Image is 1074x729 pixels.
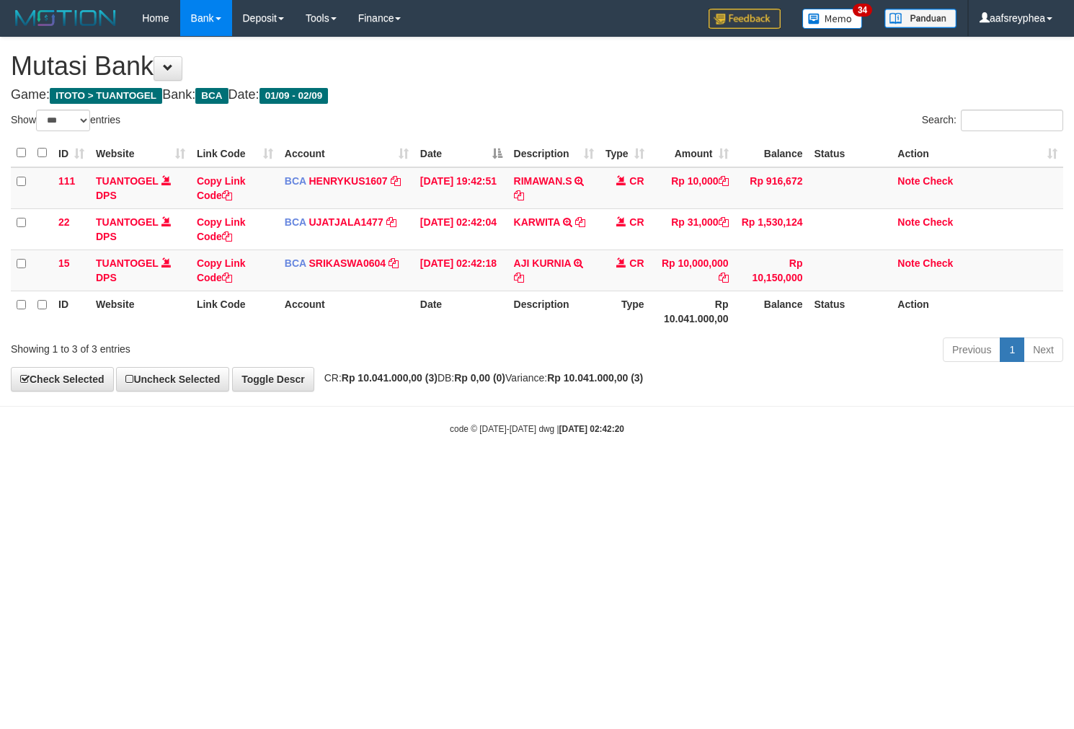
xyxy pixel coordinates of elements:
th: Status [808,139,892,167]
span: CR [629,175,644,187]
a: Check [923,175,953,187]
th: Date [414,291,508,332]
th: Link Code: activate to sort column ascending [191,139,279,167]
th: Balance [735,291,809,332]
small: code © [DATE]-[DATE] dwg | [450,424,624,434]
a: Copy Rp 10,000,000 to clipboard [719,272,729,283]
a: Check [923,257,953,269]
th: Balance [735,139,809,167]
span: ITOTO > TUANTOGEL [50,88,162,104]
strong: [DATE] 02:42:20 [559,424,624,434]
th: Account: activate to sort column ascending [279,139,414,167]
a: SRIKASWA0604 [309,257,386,269]
th: Description [508,291,600,332]
td: [DATE] 02:42:18 [414,249,508,291]
span: CR: DB: Variance: [317,372,644,384]
a: Check [923,216,953,228]
img: MOTION_logo.png [11,7,120,29]
img: Feedback.jpg [709,9,781,29]
a: UJATJALA1477 [309,216,383,228]
select: Showentries [36,110,90,131]
td: Rp 31,000 [650,208,735,249]
span: 111 [58,175,75,187]
th: Action [892,291,1063,332]
a: TUANTOGEL [96,216,159,228]
th: Website [90,291,191,332]
a: Copy Rp 31,000 to clipboard [719,216,729,228]
th: Action: activate to sort column ascending [892,139,1063,167]
span: BCA [195,88,228,104]
a: AJI KURNIA [514,257,572,269]
td: Rp 10,150,000 [735,249,809,291]
td: DPS [90,249,191,291]
th: ID [53,291,90,332]
strong: Rp 10.041.000,00 (3) [547,372,643,384]
td: DPS [90,167,191,209]
a: Previous [943,337,1000,362]
a: KARWITA [514,216,560,228]
th: ID: activate to sort column ascending [53,139,90,167]
td: Rp 10,000,000 [650,249,735,291]
span: CR [629,257,644,269]
a: HENRYKUS1607 [309,175,387,187]
a: Next [1024,337,1063,362]
td: [DATE] 19:42:51 [414,167,508,209]
a: Copy KARWITA to clipboard [575,216,585,228]
span: BCA [285,216,306,228]
th: Description: activate to sort column ascending [508,139,600,167]
a: Note [897,257,920,269]
label: Search: [922,110,1063,131]
a: Copy UJATJALA1477 to clipboard [386,216,396,228]
a: TUANTOGEL [96,257,159,269]
a: Toggle Descr [232,367,314,392]
span: CR [629,216,644,228]
a: Copy Link Code [197,175,246,201]
strong: Rp 0,00 (0) [454,372,505,384]
th: Amount: activate to sort column ascending [650,139,735,167]
span: BCA [285,175,306,187]
img: Button%20Memo.svg [802,9,863,29]
a: Copy AJI KURNIA to clipboard [514,272,524,283]
a: TUANTOGEL [96,175,159,187]
a: RIMAWAN.S [514,175,572,187]
a: Check Selected [11,367,114,392]
img: panduan.png [884,9,957,28]
a: Copy Rp 10,000 to clipboard [719,175,729,187]
div: Showing 1 to 3 of 3 entries [11,336,437,356]
td: Rp 1,530,124 [735,208,809,249]
h1: Mutasi Bank [11,52,1063,81]
th: Website: activate to sort column ascending [90,139,191,167]
th: Date: activate to sort column descending [414,139,508,167]
a: Copy Link Code [197,257,246,283]
span: 22 [58,216,70,228]
th: Link Code [191,291,279,332]
a: Copy Link Code [197,216,246,242]
input: Search: [961,110,1063,131]
th: Status [808,291,892,332]
th: Type: activate to sort column ascending [600,139,650,167]
th: Account [279,291,414,332]
td: [DATE] 02:42:04 [414,208,508,249]
span: 15 [58,257,70,269]
label: Show entries [11,110,120,131]
th: Rp 10.041.000,00 [650,291,735,332]
td: DPS [90,208,191,249]
td: Rp 10,000 [650,167,735,209]
span: 34 [853,4,872,17]
h4: Game: Bank: Date: [11,88,1063,102]
th: Type [600,291,650,332]
a: Uncheck Selected [116,367,229,392]
a: Copy HENRYKUS1607 to clipboard [391,175,401,187]
a: Copy RIMAWAN.S to clipboard [514,190,524,201]
td: Rp 916,672 [735,167,809,209]
span: BCA [285,257,306,269]
strong: Rp 10.041.000,00 (3) [342,372,438,384]
a: Note [897,175,920,187]
span: 01/09 - 02/09 [259,88,329,104]
a: Copy SRIKASWA0604 to clipboard [389,257,399,269]
a: Note [897,216,920,228]
a: 1 [1000,337,1024,362]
